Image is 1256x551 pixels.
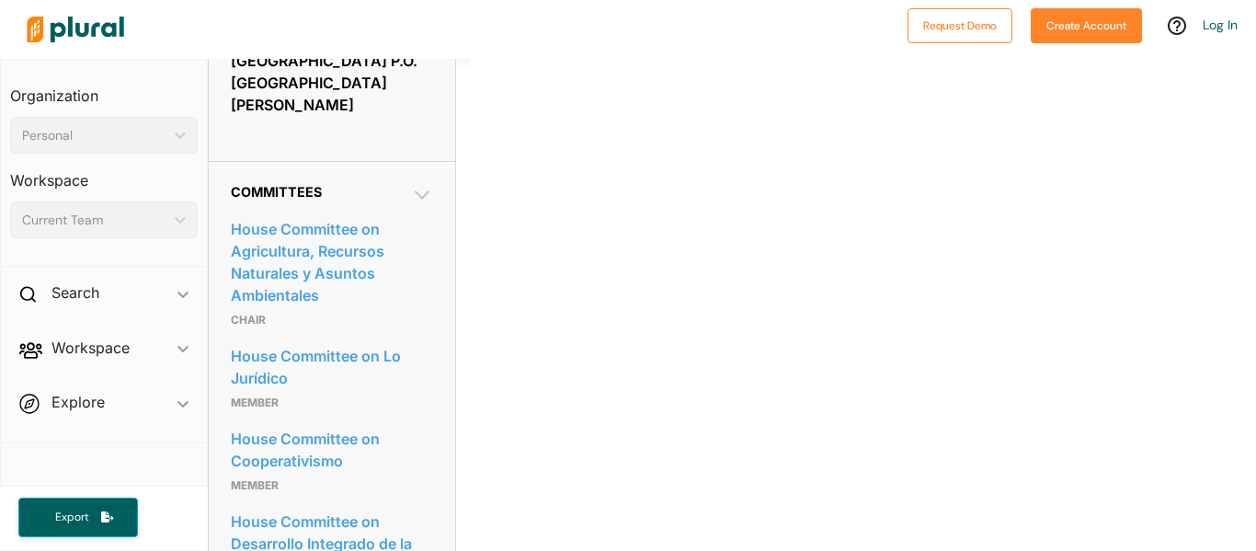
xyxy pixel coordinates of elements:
[1203,17,1238,33] a: Log In
[1031,15,1142,34] a: Create Account
[908,15,1012,34] a: Request Demo
[51,282,99,303] h2: Search
[231,392,433,414] p: Member
[42,510,101,525] span: Export
[231,475,433,497] p: Member
[10,154,198,194] h3: Workspace
[10,69,198,109] h3: Organization
[22,211,167,230] div: Current Team
[18,498,138,537] button: Export
[231,184,322,200] span: Committees
[231,309,433,331] p: Chair
[22,126,167,145] div: Personal
[1031,8,1142,43] button: Create Account
[231,342,433,392] a: House Committee on Lo Jurídico
[231,215,433,309] a: House Committee on Agricultura, Recursos Naturales y Asuntos Ambientales
[908,8,1012,43] button: Request Demo
[231,25,433,119] div: [GEOGRAPHIC_DATA], [GEOGRAPHIC_DATA] P.O. [GEOGRAPHIC_DATA][PERSON_NAME]
[231,425,433,475] a: House Committee on Cooperativismo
